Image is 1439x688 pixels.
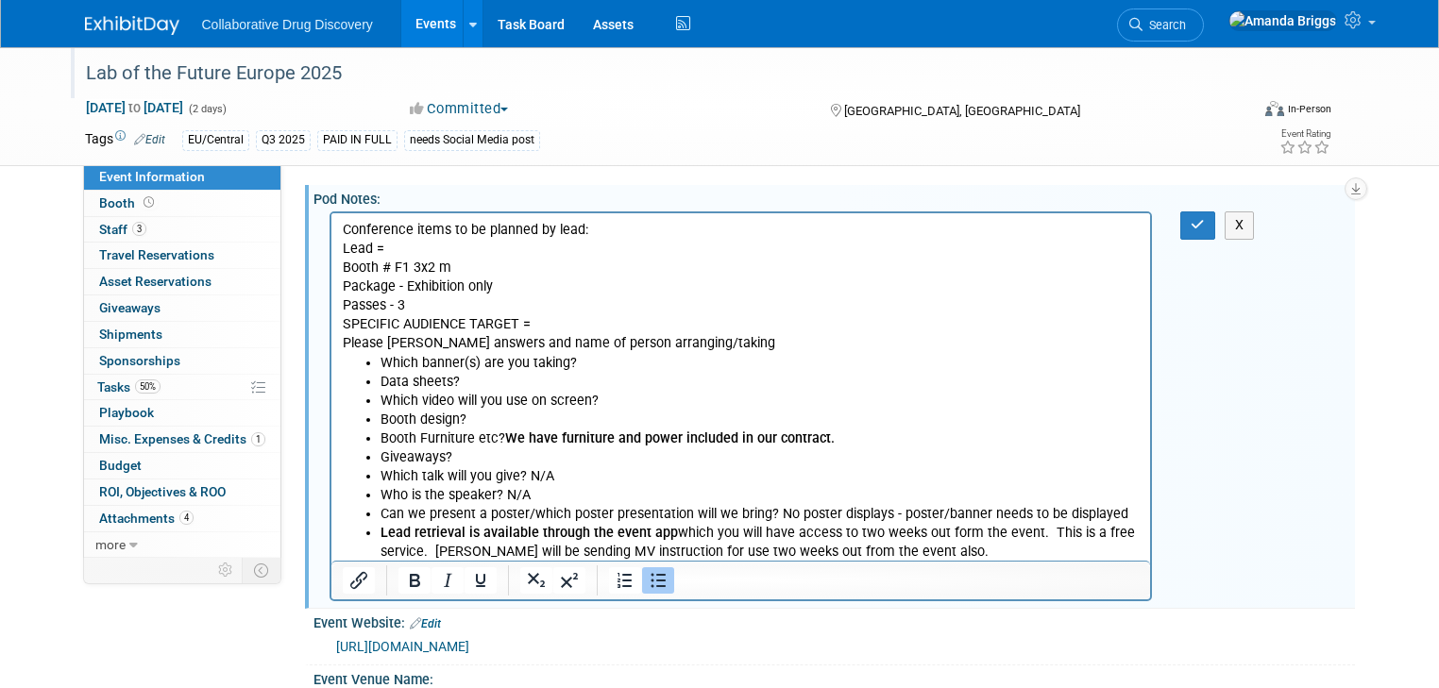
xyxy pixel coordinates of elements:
button: Numbered list [609,567,641,594]
a: Search [1117,8,1204,42]
b: We have furniture and power included in our contract. [174,217,503,233]
li: Data sheets? [49,159,809,178]
img: ExhibitDay [85,16,179,35]
div: Lab of the Future Europe 2025 [79,57,1226,91]
span: ROI, Objectives & ROO [99,484,226,499]
span: 4 [179,511,194,525]
span: more [95,537,126,552]
td: Toggle Event Tabs [242,558,280,582]
li: which you will have access to two weeks out form the event. This is a free service. [PERSON_NAME]... [49,310,809,348]
iframe: Rich Text Area [331,213,1151,561]
span: Budget [99,458,142,473]
div: needs Social Media post [404,130,540,150]
button: Bold [398,567,431,594]
div: Pod Notes: [313,185,1355,209]
li: Booth Furniture etc? [49,216,809,235]
button: X [1225,211,1255,239]
li: Giveaways? [49,235,809,254]
button: Italic [432,567,464,594]
span: Tasks [97,379,161,394]
span: Booth not reserved yet [140,195,158,210]
span: [GEOGRAPHIC_DATA], [GEOGRAPHIC_DATA] [844,104,1080,118]
div: In-Person [1287,102,1331,116]
button: Bullet list [642,567,674,594]
li: Which talk will you give? N/A [49,254,809,273]
span: Booth [99,195,158,210]
img: Format-Inperson.png [1265,101,1284,116]
button: Underline [465,567,497,594]
span: Search [1143,18,1186,32]
button: Superscript [553,567,585,594]
span: Misc. Expenses & Credits [99,431,265,446]
li: Can we present a poster/which poster presentation will we bring? No poster displays - poster/bann... [49,292,809,310]
a: Shipments [84,322,280,347]
body: Rich Text Area. Press ALT-0 for help. [10,8,810,348]
span: Sponsorships [99,353,180,368]
a: Edit [134,133,165,146]
a: Sponsorships [84,348,280,374]
span: Travel Reservations [99,247,214,262]
a: Attachments4 [84,506,280,531]
span: 1 [251,432,265,446]
a: ROI, Objectives & ROO [84,479,280,505]
a: Travel Reservations [84,243,280,268]
div: Event Rating [1279,129,1330,139]
div: Q3 2025 [256,130,311,150]
b: Lead retrieval is available through the event app [49,311,347,327]
li: Who is the speaker? N/A [49,273,809,292]
div: PAID IN FULL [317,130,398,150]
span: Staff [99,222,146,237]
span: (2 days) [187,103,227,115]
li: Booth design? [49,197,809,216]
span: [DATE] [DATE] [85,99,184,116]
a: Staff3 [84,217,280,243]
td: Personalize Event Tab Strip [210,558,243,582]
span: 50% [135,379,161,394]
span: Shipments [99,327,162,342]
button: Subscript [520,567,552,594]
span: Collaborative Drug Discovery [202,17,373,32]
span: to [126,100,144,115]
li: Which video will you use on screen? [49,178,809,197]
div: Event Website: [313,609,1355,633]
a: Edit [410,617,441,630]
a: Asset Reservations [84,269,280,294]
button: Committed [403,99,516,119]
a: Playbook [84,400,280,426]
span: Giveaways [99,300,161,315]
a: Budget [84,453,280,478]
a: Giveaways [84,295,280,321]
span: Event Information [99,169,205,184]
span: Asset Reservations [99,274,212,289]
a: more [84,532,280,558]
a: Booth [84,191,280,216]
button: Insert/edit link [343,567,375,594]
div: Event Format [1147,98,1331,126]
a: [URL][DOMAIN_NAME] [336,639,469,654]
span: 3 [132,222,146,236]
td: Tags [85,129,165,151]
a: Event Information [84,164,280,190]
a: Tasks50% [84,375,280,400]
span: Attachments [99,511,194,526]
div: EU/Central [182,130,249,150]
a: Misc. Expenses & Credits1 [84,427,280,452]
img: Amanda Briggs [1228,10,1337,31]
li: Which banner(s) are you taking? [49,141,809,159]
p: Conference items to be planned by lead: Lead = Booth # F1 3x2 m Package - Exhibition only Passes ... [11,8,809,141]
span: Playbook [99,405,154,420]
